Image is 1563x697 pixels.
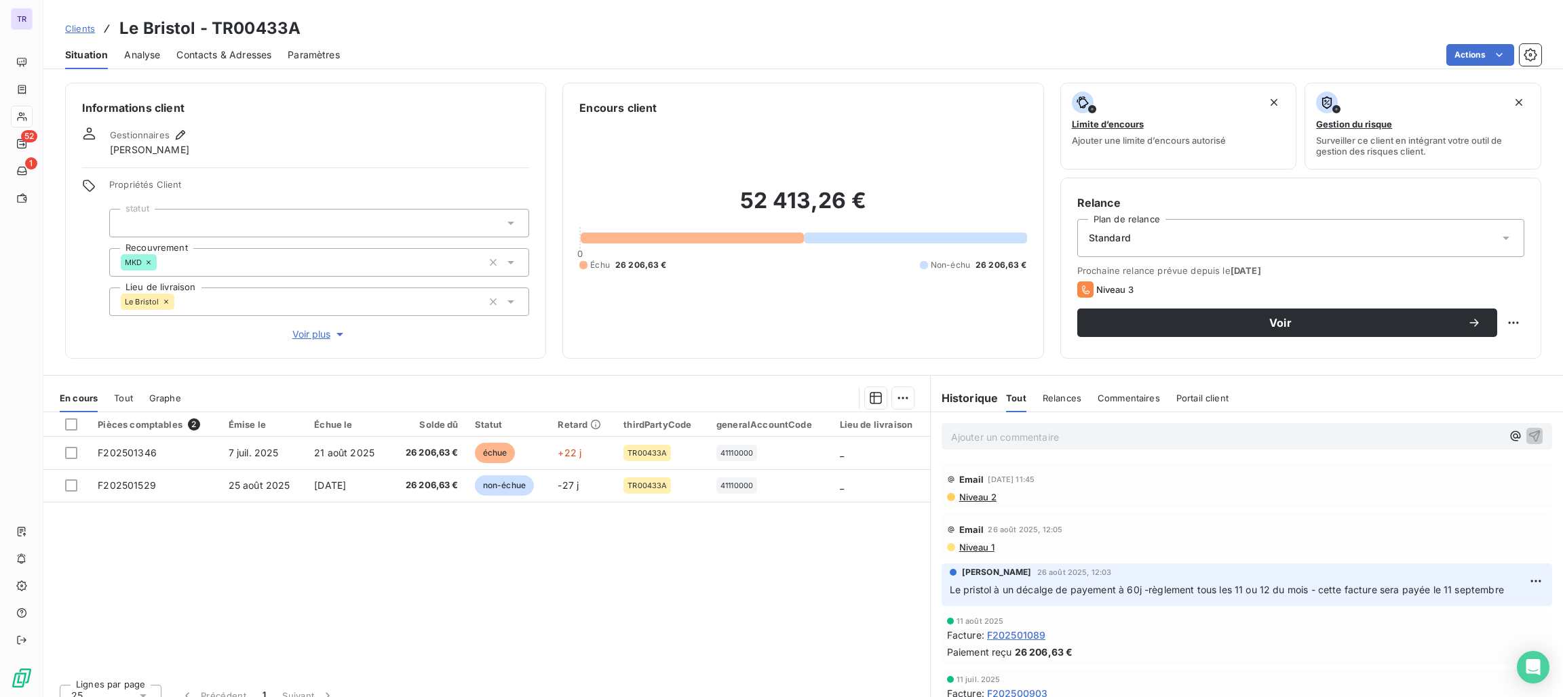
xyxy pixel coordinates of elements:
span: Relances [1043,393,1081,403]
span: [PERSON_NAME] [110,143,189,157]
span: Propriétés Client [109,179,529,198]
span: Échu [590,259,610,271]
div: generalAccountCode [716,419,824,430]
h6: Informations client [82,100,529,116]
span: F202501346 [98,447,157,458]
span: [DATE] 11:45 [988,475,1035,483]
h6: Encours client [579,100,657,116]
input: Ajouter une valeur [121,217,132,229]
span: Standard [1089,231,1131,245]
span: Tout [114,393,133,403]
span: F202501529 [98,479,156,491]
span: Gestion du risque [1316,119,1392,130]
h6: Historique [931,390,999,406]
h2: 52 413,26 € [579,187,1026,228]
span: Niveau 2 [958,492,997,502]
span: Surveiller ce client en intégrant votre outil de gestion des risques client. [1316,135,1530,157]
span: F202501089 [987,628,1046,642]
span: 2 [188,418,200,431]
span: Graphe [149,393,181,403]
h6: Relance [1077,195,1524,211]
span: 26 août 2025, 12:03 [1037,568,1112,576]
span: 25 août 2025 [229,479,290,491]
h3: Le Bristol - TR00433A [119,16,301,41]
span: TR00433A [628,481,667,490]
div: Retard [558,419,607,430]
span: [PERSON_NAME] [962,566,1032,578]
span: MKD [125,258,142,266]
span: Non-échu [931,259,970,271]
span: 0 [577,248,583,259]
span: 26 206,63 € [615,259,667,271]
div: Pièces comptables [98,418,212,431]
span: Facture : [947,628,984,642]
span: 26 206,63 € [399,446,459,460]
span: Tout [1006,393,1026,403]
span: En cours [60,393,98,403]
input: Ajouter une valeur [157,256,168,268]
span: 11 août 2025 [957,617,1004,625]
span: Ajouter une limite d’encours autorisé [1072,135,1226,146]
div: Open Intercom Messenger [1517,651,1549,683]
div: Échue le [314,419,382,430]
div: Lieu de livraison [840,419,922,430]
div: TR [11,8,33,30]
span: 52 [21,130,37,142]
span: Clients [65,23,95,34]
span: Niveau 3 [1096,284,1134,295]
div: Statut [475,419,542,430]
button: Actions [1446,44,1514,66]
span: TR00433A [628,449,667,457]
span: Le pristol à un décalge de payement à 60j -règlement tous les 11 ou 12 du mois - cette facture se... [950,584,1504,595]
span: Paiement reçu [947,645,1012,659]
span: Le Bristol [125,298,159,306]
span: _ [840,447,844,458]
span: Voir [1094,317,1467,328]
div: Solde dû [399,419,459,430]
span: Email [959,524,984,535]
span: _ [840,479,844,491]
span: 26 août 2025, 12:05 [988,525,1062,534]
span: Niveau 1 [958,542,995,553]
div: Émise le [229,419,298,430]
span: Contacts & Adresses [176,48,271,62]
span: +22 j [558,447,581,458]
span: 21 août 2025 [314,447,374,458]
button: Limite d’encoursAjouter une limite d’encours autorisé [1060,83,1297,170]
span: 26 206,63 € [976,259,1027,271]
button: Voir [1077,308,1497,337]
span: 11 juil. 2025 [957,675,1001,683]
span: [DATE] [314,479,346,491]
span: Paramètres [288,48,340,62]
img: Logo LeanPay [11,667,33,689]
span: Email [959,474,984,485]
button: Gestion du risqueSurveiller ce client en intégrant votre outil de gestion des risques client. [1305,83,1541,170]
span: Prochaine relance prévue depuis le [1077,265,1524,276]
span: 41110000 [720,481,753,490]
span: [DATE] [1231,265,1261,276]
button: Voir plus [109,327,529,342]
span: 7 juil. 2025 [229,447,279,458]
span: 41110000 [720,449,753,457]
span: 26 206,63 € [1015,645,1073,659]
a: Clients [65,22,95,35]
span: -27 j [558,479,579,491]
span: Limite d’encours [1072,119,1144,130]
span: 1 [25,157,37,170]
span: Situation [65,48,108,62]
span: échue [475,443,516,463]
span: Analyse [124,48,160,62]
div: thirdPartyCode [623,419,700,430]
span: Gestionnaires [110,130,170,140]
span: Portail client [1176,393,1229,403]
span: Commentaires [1098,393,1160,403]
span: non-échue [475,475,534,496]
span: 26 206,63 € [399,479,459,492]
span: Voir plus [292,327,347,341]
input: Ajouter une valeur [174,296,185,308]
